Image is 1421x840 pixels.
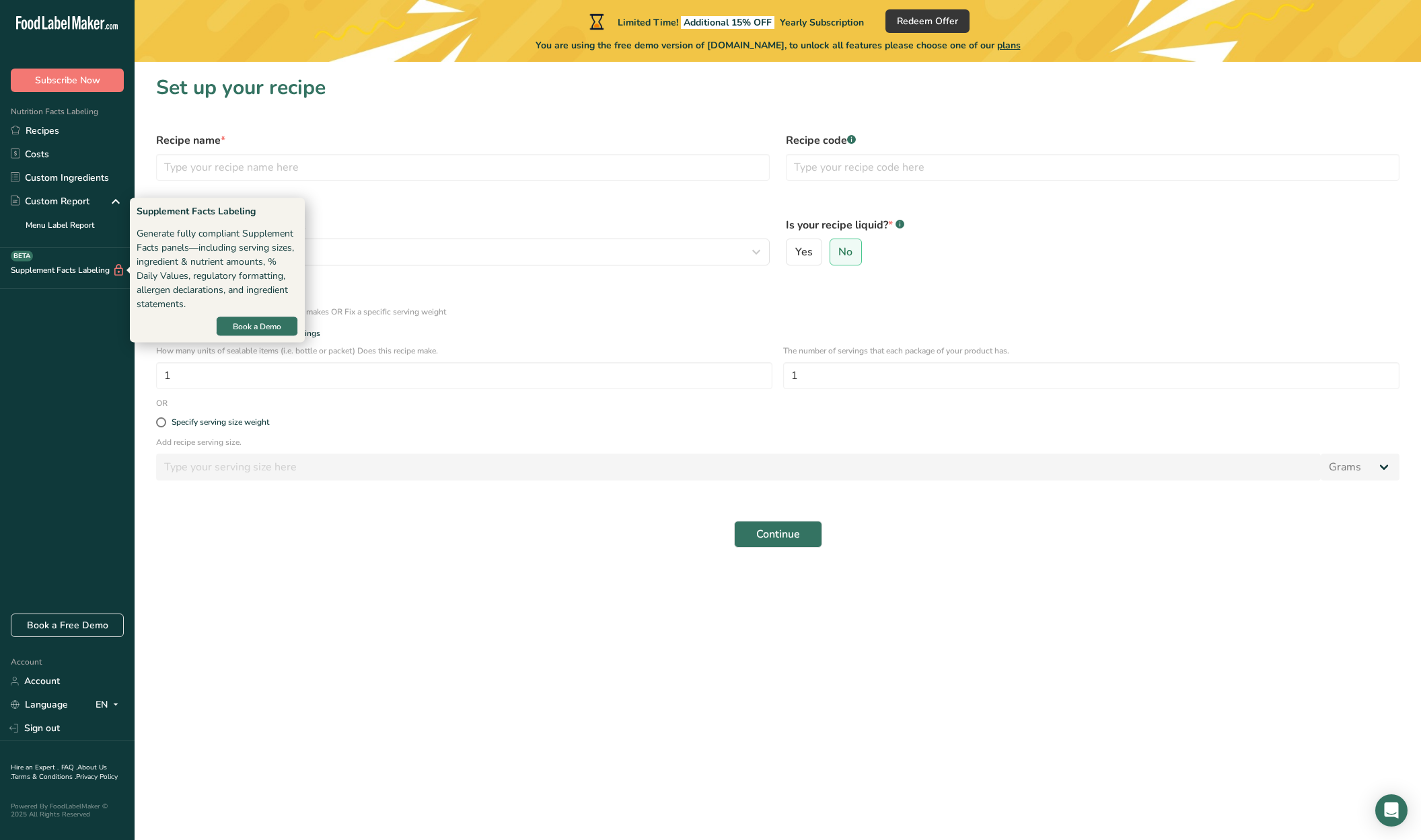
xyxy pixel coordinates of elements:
input: Type your recipe name here [156,154,770,181]
div: Specify the number of servings the recipe makes OR Fix a specific serving weight [156,306,1399,318]
label: Recipe Category? [156,205,770,233]
div: Limited Time! [587,13,864,30]
div: Generate fully compliant Supplement Facts panels—including serving sizes, ingredient & nutrient a... [137,226,298,311]
button: Continue [734,521,822,548]
a: Book a Free Demo [11,614,124,637]
p: The number of servings that each package of your product has. [783,345,1399,357]
label: Recipe name [156,132,770,149]
button: Subscribe Now [11,69,124,92]
button: Redeem Offer [885,9,970,33]
div: OR [148,397,176,409]
div: Specify serving size weight [172,417,269,427]
div: EN [96,697,124,713]
span: plans [997,39,1021,52]
label: Is your recipe liquid? [786,217,1399,233]
button: Select category [156,239,770,265]
span: No [838,245,852,259]
a: Privacy Policy [76,772,118,782]
div: Custom Report [11,194,89,208]
button: Book a Demo [216,317,298,337]
span: Subscribe Now [35,73,100,87]
input: Type your recipe code here [786,154,1399,181]
input: Type your serving size here [156,454,1321,480]
span: Additional 15% OFF [681,16,774,29]
span: Yes [795,245,813,259]
span: You are using the free demo version of [DOMAIN_NAME], to unlock all features please choose one of... [536,38,1021,52]
p: Select a category to organize your recipes [156,221,770,233]
span: Yearly Subscription [780,16,864,29]
div: Powered By FoodLabelMaker © 2025 All Rights Reserved [11,802,124,818]
div: BETA [11,251,33,261]
div: Define serving size details [156,290,1399,306]
span: Redeem Offer [897,14,958,28]
div: Open Intercom Messenger [1375,794,1408,827]
p: How many units of sealable items (i.e. bottle or packet) Does this recipe make. [156,345,772,357]
span: Continue [756,526,800,542]
p: Add recipe serving size. [156,436,1399,448]
h1: Set up your recipe [156,73,1399,103]
a: Language [11,693,68,716]
label: Recipe code [786,132,1399,149]
a: FAQ . [61,763,77,772]
a: Hire an Expert . [11,763,59,772]
a: About Us . [11,763,107,782]
a: Terms & Conditions . [11,772,76,782]
div: Supplement Facts Labeling [137,204,298,218]
span: Book a Demo [233,321,281,333]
